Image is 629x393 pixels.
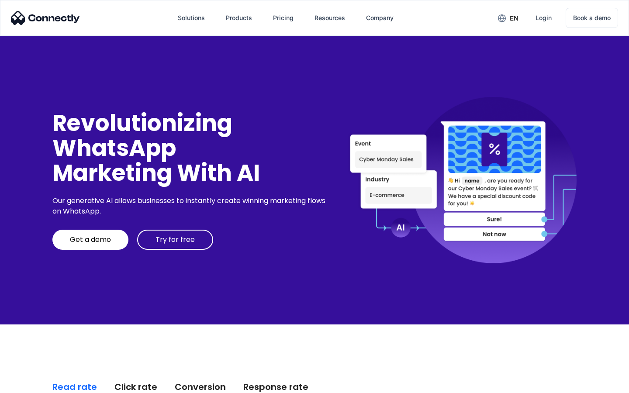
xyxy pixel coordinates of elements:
div: Login [536,12,552,24]
div: Get a demo [70,235,111,244]
a: Book a demo [566,8,618,28]
div: Response rate [243,381,308,393]
div: Products [226,12,252,24]
aside: Language selected: English [9,378,52,390]
a: Login [529,7,559,28]
div: en [510,12,518,24]
div: Try for free [156,235,195,244]
a: Get a demo [52,230,128,250]
div: Revolutionizing WhatsApp Marketing With AI [52,110,328,186]
div: Company [366,12,394,24]
a: Pricing [266,7,301,28]
div: Solutions [178,12,205,24]
img: Connectly Logo [11,11,80,25]
div: Conversion [175,381,226,393]
ul: Language list [17,378,52,390]
div: Resources [314,12,345,24]
a: Try for free [137,230,213,250]
div: Our generative AI allows businesses to instantly create winning marketing flows on WhatsApp. [52,196,328,217]
div: Read rate [52,381,97,393]
div: Pricing [273,12,294,24]
div: Click rate [114,381,157,393]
